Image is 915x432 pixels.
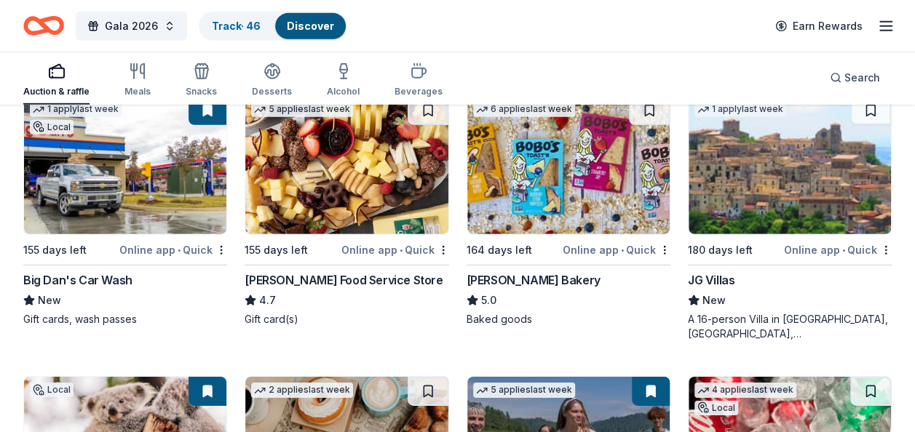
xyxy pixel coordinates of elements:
[245,312,448,327] div: Gift card(s)
[38,292,61,309] span: New
[688,271,734,289] div: JG Villas
[689,96,891,234] img: Image for JG Villas
[688,312,892,341] div: A 16-person Villa in [GEOGRAPHIC_DATA], [GEOGRAPHIC_DATA], [GEOGRAPHIC_DATA] for 7days/6nights (R...
[124,57,151,105] button: Meals
[23,9,64,43] a: Home
[467,96,670,234] img: Image for Bobo's Bakery
[76,12,187,41] button: Gala 2026
[245,271,443,289] div: [PERSON_NAME] Food Service Store
[842,244,845,256] span: •
[24,96,226,234] img: Image for Big Dan's Car Wash
[105,17,158,35] span: Gala 2026
[563,241,670,259] div: Online app Quick
[400,244,403,256] span: •
[245,96,448,234] img: Image for Gordon Food Service Store
[818,63,892,92] button: Search
[30,120,74,135] div: Local
[186,57,217,105] button: Snacks
[621,244,624,256] span: •
[23,57,90,105] button: Auction & raffle
[252,86,292,97] div: Desserts
[199,12,347,41] button: Track· 46Discover
[212,20,261,32] a: Track· 46
[245,95,448,327] a: Image for Gordon Food Service Store5 applieslast week155 days leftOnline app•Quick[PERSON_NAME] F...
[467,241,532,259] div: 164 days left
[186,86,217,97] div: Snacks
[23,312,227,327] div: Gift cards, wash passes
[395,86,443,97] div: Beverages
[252,57,292,105] button: Desserts
[23,241,87,259] div: 155 days left
[694,383,796,398] div: 4 applies last week
[467,95,670,327] a: Image for Bobo's Bakery6 applieslast week164 days leftOnline app•Quick[PERSON_NAME] Bakery5.0Bake...
[178,244,181,256] span: •
[30,383,74,397] div: Local
[473,383,575,398] div: 5 applies last week
[702,292,726,309] span: New
[23,95,227,327] a: Image for Big Dan's Car Wash1 applylast weekLocal155 days leftOnline app•QuickBig Dan's Car WashN...
[473,102,575,117] div: 6 applies last week
[694,102,786,117] div: 1 apply last week
[467,271,601,289] div: [PERSON_NAME] Bakery
[694,401,738,415] div: Local
[395,57,443,105] button: Beverages
[784,241,892,259] div: Online app Quick
[119,241,227,259] div: Online app Quick
[688,241,753,259] div: 180 days left
[327,86,360,97] div: Alcohol
[688,95,892,341] a: Image for JG Villas1 applylast week180 days leftOnline app•QuickJG VillasNewA 16-person Villa in ...
[327,57,360,105] button: Alcohol
[259,292,276,309] span: 4.7
[481,292,496,309] span: 5.0
[844,69,880,87] span: Search
[341,241,449,259] div: Online app Quick
[467,312,670,327] div: Baked goods
[30,102,122,117] div: 1 apply last week
[245,241,308,259] div: 155 days left
[251,383,353,398] div: 2 applies last week
[767,13,871,39] a: Earn Rewards
[23,271,132,289] div: Big Dan's Car Wash
[23,86,90,97] div: Auction & raffle
[124,86,151,97] div: Meals
[287,20,334,32] a: Discover
[251,102,353,117] div: 5 applies last week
